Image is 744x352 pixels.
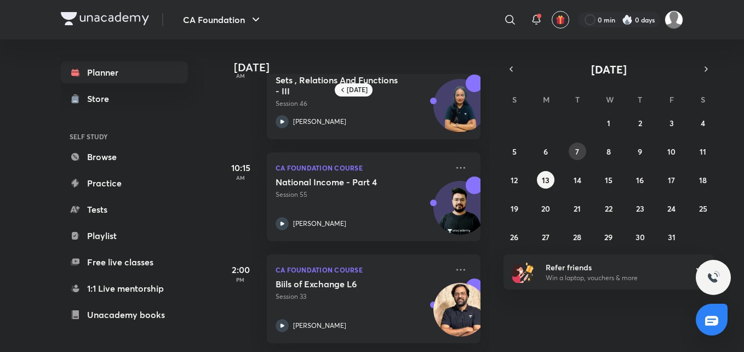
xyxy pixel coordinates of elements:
button: October 9, 2025 [631,143,649,160]
button: October 6, 2025 [537,143,554,160]
img: Company Logo [61,12,149,25]
abbr: October 21, 2025 [574,203,581,214]
abbr: October 11, 2025 [700,146,706,157]
abbr: October 31, 2025 [668,232,676,242]
p: [PERSON_NAME] [293,321,346,331]
abbr: October 25, 2025 [699,203,707,214]
button: October 23, 2025 [631,200,649,217]
p: AM [219,174,262,181]
img: Avatar [434,85,487,138]
h4: [DATE] [234,61,491,74]
a: Practice [61,172,188,194]
button: October 24, 2025 [663,200,680,217]
button: October 29, 2025 [600,228,617,246]
abbr: October 22, 2025 [605,203,613,214]
img: ttu [707,271,720,284]
p: Session 55 [276,190,448,200]
abbr: October 26, 2025 [510,232,518,242]
button: October 18, 2025 [694,171,712,189]
button: October 10, 2025 [663,143,680,160]
p: [PERSON_NAME] [293,219,346,229]
img: referral [512,261,534,283]
h6: SELF STUDY [61,127,188,146]
abbr: October 28, 2025 [573,232,581,242]
abbr: October 19, 2025 [511,203,518,214]
button: [DATE] [519,61,699,77]
abbr: October 17, 2025 [668,175,675,185]
button: avatar [552,11,569,29]
a: Planner [61,61,188,83]
a: 1:1 Live mentorship [61,277,188,299]
button: October 28, 2025 [569,228,586,246]
p: Win a laptop, vouchers & more [546,273,680,283]
button: October 27, 2025 [537,228,554,246]
p: AM [219,72,262,79]
img: Tina kalita [665,10,683,29]
h5: National Income - Part 4 [276,177,412,188]
abbr: October 30, 2025 [636,232,645,242]
img: streak [622,14,633,25]
abbr: October 18, 2025 [699,175,707,185]
abbr: Friday [669,94,674,105]
abbr: Wednesday [606,94,614,105]
button: October 7, 2025 [569,143,586,160]
a: Free live classes [61,251,188,273]
button: CA Foundation [176,9,269,31]
abbr: October 24, 2025 [667,203,676,214]
a: Tests [61,198,188,220]
img: avatar [556,15,565,25]
div: Store [87,92,116,105]
abbr: Thursday [638,94,642,105]
abbr: October 7, 2025 [575,146,579,157]
button: October 26, 2025 [506,228,523,246]
p: PM [219,276,262,283]
button: October 17, 2025 [663,171,680,189]
button: October 3, 2025 [663,114,680,132]
button: October 15, 2025 [600,171,617,189]
button: October 20, 2025 [537,200,554,217]
abbr: October 9, 2025 [638,146,642,157]
a: Browse [61,146,188,168]
button: October 14, 2025 [569,171,586,189]
abbr: October 5, 2025 [512,146,517,157]
abbr: October 2, 2025 [638,118,642,128]
button: October 19, 2025 [506,200,523,217]
abbr: October 27, 2025 [542,232,550,242]
h5: 10:15 [219,161,262,174]
abbr: Sunday [512,94,517,105]
p: CA Foundation Course [276,263,448,276]
abbr: October 6, 2025 [543,146,548,157]
a: Company Logo [61,12,149,28]
h5: Sets , Relations And Functions - III [276,75,412,96]
button: October 31, 2025 [663,228,680,246]
abbr: October 29, 2025 [604,232,613,242]
abbr: October 4, 2025 [701,118,705,128]
a: Playlist [61,225,188,247]
button: October 4, 2025 [694,114,712,132]
abbr: October 10, 2025 [667,146,676,157]
abbr: October 12, 2025 [511,175,518,185]
a: Store [61,88,188,110]
h6: [DATE] [347,86,368,94]
abbr: October 8, 2025 [606,146,611,157]
button: October 5, 2025 [506,143,523,160]
abbr: October 23, 2025 [636,203,644,214]
p: Session 33 [276,292,448,302]
abbr: October 13, 2025 [542,175,550,185]
abbr: October 15, 2025 [605,175,613,185]
h6: Refer friends [546,262,680,273]
h5: 2:00 [219,263,262,276]
h5: Biils of Exchange L6 [276,279,412,289]
button: October 25, 2025 [694,200,712,217]
button: October 13, 2025 [537,171,554,189]
abbr: October 14, 2025 [574,175,581,185]
abbr: October 16, 2025 [636,175,644,185]
a: Unacademy books [61,304,188,326]
button: October 16, 2025 [631,171,649,189]
abbr: October 20, 2025 [541,203,550,214]
abbr: Tuesday [575,94,580,105]
button: October 30, 2025 [631,228,649,246]
abbr: Monday [543,94,550,105]
button: October 1, 2025 [600,114,617,132]
button: October 11, 2025 [694,143,712,160]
